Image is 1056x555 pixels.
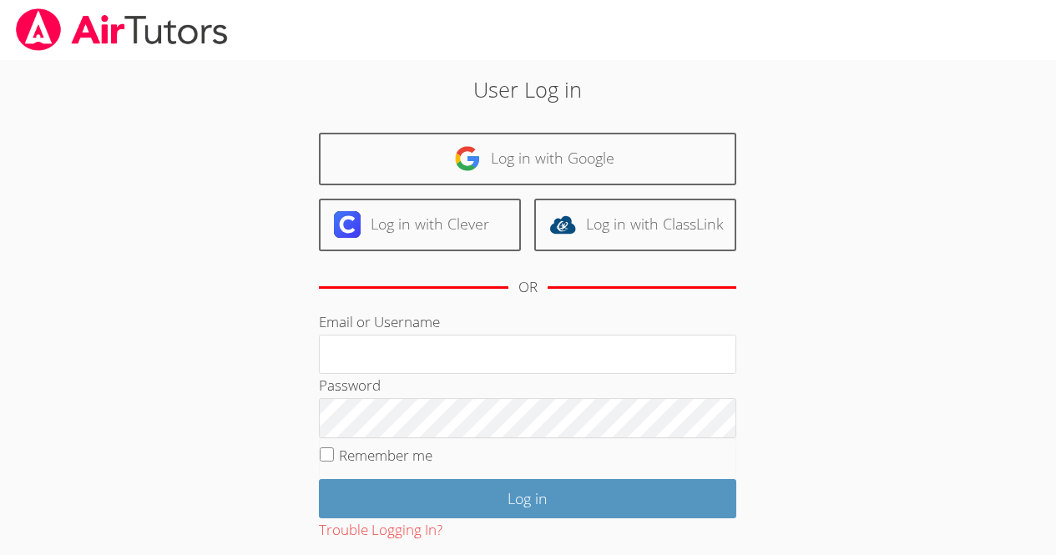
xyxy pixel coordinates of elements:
img: airtutors_banner-c4298cdbf04f3fff15de1276eac7730deb9818008684d7c2e4769d2f7ddbe033.png [14,8,230,51]
button: Trouble Logging In? [319,518,442,542]
img: classlink-logo-d6bb404cc1216ec64c9a2012d9dc4662098be43eaf13dc465df04b49fa7ab582.svg [549,211,576,238]
input: Log in [319,479,736,518]
a: Log in with ClassLink [534,199,736,251]
a: Log in with Clever [319,199,521,251]
label: Email or Username [319,312,440,331]
label: Password [319,376,381,395]
label: Remember me [339,446,432,465]
a: Log in with Google [319,133,736,185]
h2: User Log in [243,73,813,105]
img: google-logo-50288ca7cdecda66e5e0955fdab243c47b7ad437acaf1139b6f446037453330a.svg [454,145,481,172]
div: OR [518,275,538,300]
img: clever-logo-6eab21bc6e7a338710f1a6ff85c0baf02591cd810cc4098c63d3a4b26e2feb20.svg [334,211,361,238]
